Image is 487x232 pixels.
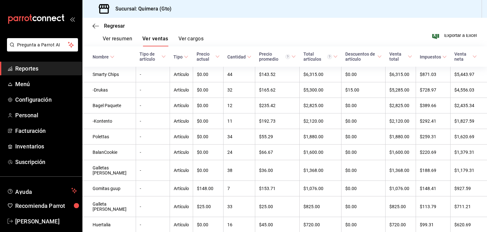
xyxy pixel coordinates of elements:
[193,160,223,181] td: $0.00
[93,54,109,59] div: Nombre
[300,145,341,160] td: $1,600.00
[179,36,204,46] button: Ver cargos
[420,54,441,59] div: Impuestos
[82,113,136,129] td: -Kontento
[451,67,487,82] td: $5,443.97
[15,187,69,194] span: Ayuda
[255,113,300,129] td: $192.73
[173,54,183,59] div: Tipo
[341,113,386,129] td: $0.00
[82,196,136,217] td: Galleta [PERSON_NAME]
[224,98,255,113] td: 12
[255,160,300,181] td: $36.00
[170,82,193,98] td: Artículo
[170,113,193,129] td: Artículo
[300,67,341,82] td: $6,315.00
[224,181,255,196] td: 7
[103,36,132,46] button: Ver resumen
[224,160,255,181] td: 38
[341,67,386,82] td: $0.00
[416,145,451,160] td: $220.69
[193,181,223,196] td: $148.00
[224,145,255,160] td: 24
[110,5,172,13] h3: Sucursal: Quimera (Gto)
[454,51,477,62] span: Venta neta
[15,64,77,73] span: Reportes
[170,145,193,160] td: Artículo
[4,46,78,53] a: Pregunta a Parrot AI
[193,113,223,129] td: $0.00
[451,145,487,160] td: $1,379.31
[451,113,487,129] td: $1,827.59
[255,98,300,113] td: $235.42
[82,181,136,196] td: Gomitas guup
[327,54,332,59] svg: El total artículos considera cambios de precios en los artículos así como costos adicionales por ...
[15,217,77,226] span: [PERSON_NAME]
[255,82,300,98] td: $165.62
[224,196,255,217] td: 33
[255,196,300,217] td: $25.00
[140,51,166,62] span: Tipo de artículo
[15,95,77,104] span: Configuración
[82,67,136,82] td: Smarty Chips
[173,54,188,59] span: Tipo
[193,129,223,145] td: $0.00
[451,98,487,113] td: $2,435.34
[416,181,451,196] td: $148.41
[341,196,386,217] td: $0.00
[224,129,255,145] td: 34
[416,113,451,129] td: $292.41
[255,181,300,196] td: $153.71
[451,181,487,196] td: $927.59
[416,67,451,82] td: $871.03
[15,111,77,119] span: Personal
[451,196,487,217] td: $711.21
[300,98,341,113] td: $2,825.00
[345,51,382,62] span: Descuentos de artículo
[82,129,136,145] td: Polettas
[170,129,193,145] td: Artículo
[416,196,451,217] td: $113.79
[285,54,290,59] svg: Precio promedio = Total artículos / cantidad
[136,181,170,196] td: -
[255,129,300,145] td: $55.29
[193,196,223,217] td: $25.00
[300,129,341,145] td: $1,880.00
[416,82,451,98] td: $728.97
[197,51,214,62] div: Precio actual
[300,82,341,98] td: $5,300.00
[136,196,170,217] td: -
[170,67,193,82] td: Artículo
[224,82,255,98] td: 32
[103,36,204,46] div: navigation tabs
[255,145,300,160] td: $66.67
[227,54,251,59] span: Cantidad
[389,51,412,62] span: Venta total
[300,181,341,196] td: $1,076.00
[386,98,416,113] td: $2,825.00
[193,67,223,82] td: $0.00
[15,201,77,210] span: Recomienda Parrot
[136,67,170,82] td: -
[303,51,332,62] div: Total artículos
[104,23,125,29] span: Regresar
[389,51,406,62] div: Venta total
[386,129,416,145] td: $1,880.00
[227,54,246,59] div: Cantidad
[15,126,77,135] span: Facturación
[386,196,416,217] td: $825.00
[255,67,300,82] td: $143.52
[341,129,386,145] td: $0.00
[386,181,416,196] td: $1,076.00
[416,160,451,181] td: $188.69
[17,42,68,48] span: Pregunta a Parrot AI
[386,160,416,181] td: $1,368.00
[224,113,255,129] td: 11
[136,129,170,145] td: -
[136,160,170,181] td: -
[136,145,170,160] td: -
[93,23,125,29] button: Regresar
[170,181,193,196] td: Artículo
[341,145,386,160] td: $0.00
[259,51,290,62] div: Precio promedio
